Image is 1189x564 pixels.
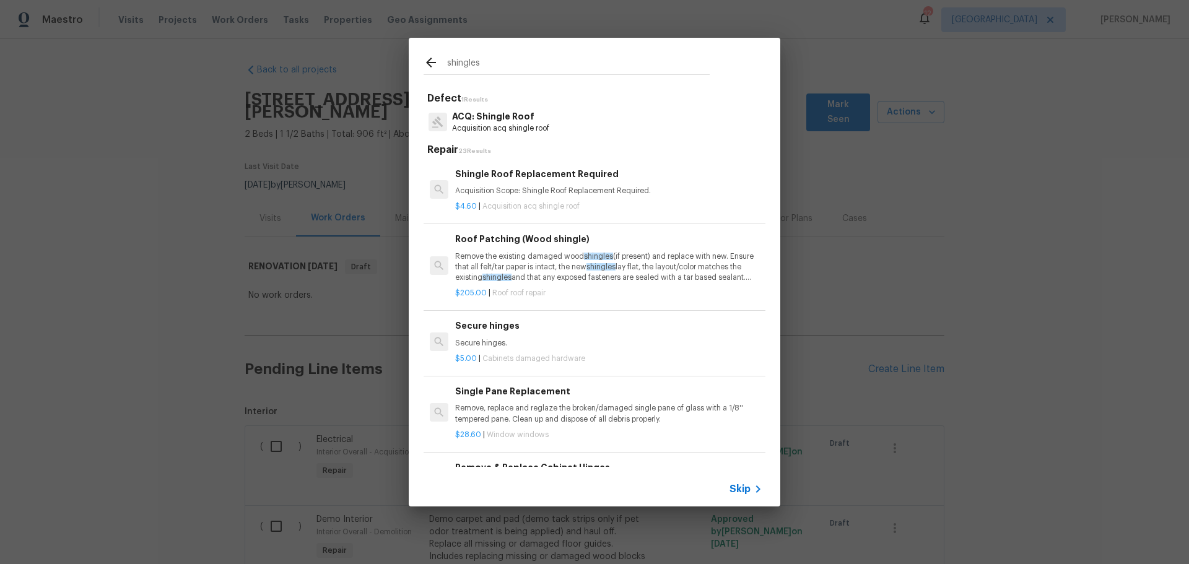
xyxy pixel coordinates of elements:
span: Roof roof repair [492,289,546,297]
span: 1 Results [461,97,488,103]
p: | [455,354,762,364]
h5: Defect [427,92,765,105]
p: Remove the existing damaged wood (if present) and replace with new. Ensure that all felt/tar pape... [455,251,762,283]
h6: Remove & Replace Cabinet Hinges [455,461,762,474]
p: Remove, replace and reglaze the broken/damaged single pane of glass with a 1/8'' tempered pane. C... [455,403,762,424]
span: 23 Results [458,148,491,154]
span: $5.00 [455,355,477,362]
p: Secure hinges. [455,338,762,349]
p: | [455,430,762,440]
span: Cabinets damaged hardware [482,355,585,362]
p: ACQ: Shingle Roof [452,110,549,123]
h5: Repair [427,144,765,157]
span: $28.60 [455,431,481,438]
span: Acquisition acq shingle roof [482,202,580,210]
span: $4.60 [455,202,477,210]
span: Window windows [487,431,549,438]
h6: Single Pane Replacement [455,384,762,398]
p: | [455,201,762,212]
p: | [455,288,762,298]
h6: Secure hinges [455,319,762,332]
span: Skip [730,483,751,495]
span: $205.00 [455,289,487,297]
span: shingles [586,263,616,271]
h6: Shingle Roof Replacement Required [455,167,762,181]
h6: Roof Patching (Wood shingle) [455,232,762,246]
input: Search issues or repairs [447,56,710,74]
p: Acquisition acq shingle roof [452,123,549,134]
span: shingles [584,253,613,260]
p: Acquisition Scope: Shingle Roof Replacement Required. [455,186,762,196]
span: shingles [482,274,512,281]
